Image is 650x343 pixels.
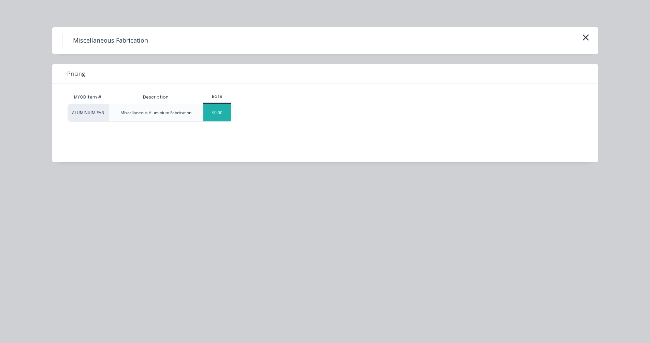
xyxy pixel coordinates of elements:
[138,89,174,106] div: Description
[203,104,231,121] div: $0.00
[62,34,158,47] h4: Miscellaneous Fabrication
[203,93,231,100] div: Base
[120,110,191,116] div: Miscellaneous Aluminium Fabrication
[68,104,109,122] div: ALUMINIUM FAB
[67,70,85,78] span: Pricing
[68,90,109,104] div: MYOB Item #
